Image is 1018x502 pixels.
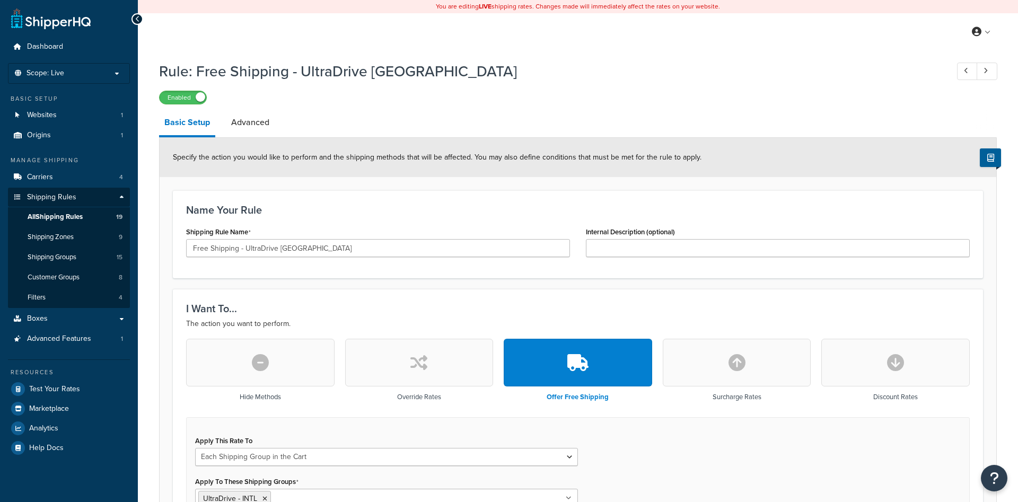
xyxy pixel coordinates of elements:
h3: Name Your Rule [186,204,970,216]
label: Enabled [160,91,206,104]
span: 9 [119,233,122,242]
label: Shipping Rule Name [186,228,251,236]
a: Help Docs [8,438,130,457]
h1: Rule: Free Shipping - UltraDrive [GEOGRAPHIC_DATA] [159,61,937,82]
h3: Discount Rates [873,393,918,401]
span: Scope: Live [27,69,64,78]
a: AllShipping Rules19 [8,207,130,227]
a: Advanced [226,110,275,135]
a: Basic Setup [159,110,215,137]
a: Shipping Zones9 [8,227,130,247]
b: LIVE [479,2,492,11]
button: Open Resource Center [981,465,1007,491]
a: Shipping Rules [8,188,130,207]
span: 4 [119,293,122,302]
span: Carriers [27,173,53,182]
label: Internal Description (optional) [586,228,675,236]
a: Test Your Rates [8,380,130,399]
li: Filters [8,288,130,307]
a: Advanced Features1 [8,329,130,349]
span: Help Docs [29,444,64,453]
span: Shipping Groups [28,253,76,262]
h3: Offer Free Shipping [547,393,609,401]
a: Customer Groups8 [8,268,130,287]
a: Origins1 [8,126,130,145]
span: Marketplace [29,404,69,413]
span: All Shipping Rules [28,213,83,222]
li: Origins [8,126,130,145]
li: Shipping Groups [8,248,130,267]
li: Shipping Rules [8,188,130,309]
span: 1 [121,111,123,120]
div: Basic Setup [8,94,130,103]
span: 19 [116,213,122,222]
span: 1 [121,334,123,344]
a: Websites1 [8,105,130,125]
li: Customer Groups [8,268,130,287]
a: Carriers4 [8,168,130,187]
span: 15 [117,253,122,262]
label: Apply This Rate To [195,437,252,445]
a: Next Record [977,63,997,80]
button: Show Help Docs [980,148,1001,167]
h3: Override Rates [397,393,441,401]
span: 1 [121,131,123,140]
span: Shipping Zones [28,233,74,242]
li: Shipping Zones [8,227,130,247]
li: Advanced Features [8,329,130,349]
a: Shipping Groups15 [8,248,130,267]
div: Resources [8,368,130,377]
li: Websites [8,105,130,125]
label: Apply To These Shipping Groups [195,478,299,486]
a: Filters4 [8,288,130,307]
div: Manage Shipping [8,156,130,165]
span: Advanced Features [27,334,91,344]
span: Test Your Rates [29,385,80,394]
a: Analytics [8,419,130,438]
a: Marketplace [8,399,130,418]
p: The action you want to perform. [186,318,970,330]
span: Origins [27,131,51,140]
span: 4 [119,173,123,182]
span: 8 [119,273,122,282]
span: Analytics [29,424,58,433]
h3: I Want To... [186,303,970,314]
a: Dashboard [8,37,130,57]
span: Specify the action you would like to perform and the shipping methods that will be affected. You ... [173,152,701,163]
span: Shipping Rules [27,193,76,202]
li: Carriers [8,168,130,187]
span: Websites [27,111,57,120]
a: Previous Record [957,63,978,80]
a: Boxes [8,309,130,329]
h3: Surcharge Rates [713,393,761,401]
span: Filters [28,293,46,302]
span: Boxes [27,314,48,323]
span: Dashboard [27,42,63,51]
span: Customer Groups [28,273,80,282]
h3: Hide Methods [240,393,281,401]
